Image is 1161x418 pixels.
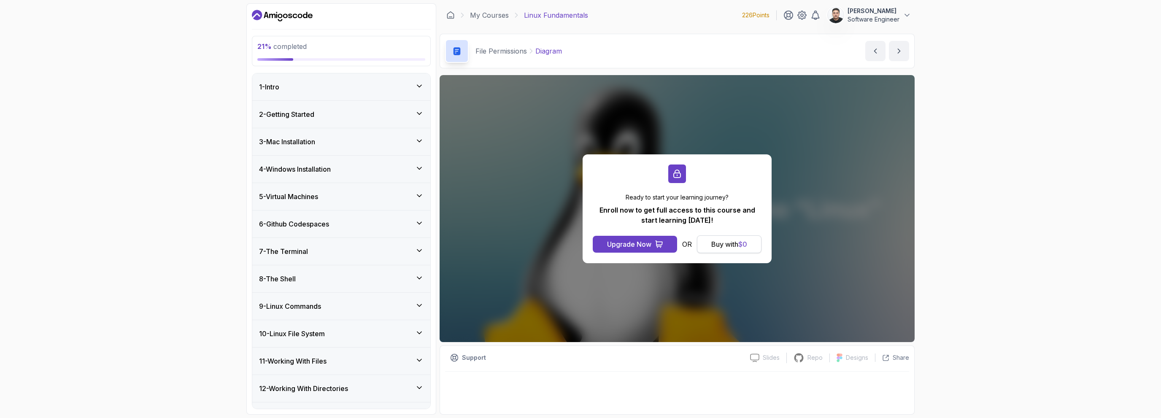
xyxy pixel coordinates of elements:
h3: 1 - Intro [259,82,279,92]
p: Slides [763,353,780,362]
button: previous content [865,41,886,61]
p: Software Engineer [848,15,899,24]
h3: 12 - Working With Directories [259,383,348,394]
a: Dashboard [252,9,313,22]
button: 2-Getting Started [252,101,430,128]
p: Support [462,353,486,362]
div: Upgrade Now [607,239,651,249]
span: 21 % [257,42,272,51]
div: Buy with [711,239,747,249]
h3: 6 - Github Codespaces [259,219,329,229]
button: 7-The Terminal [252,238,430,265]
p: Share [893,353,909,362]
p: Designs [846,353,868,362]
button: 5-Virtual Machines [252,183,430,210]
button: 6-Github Codespaces [252,210,430,237]
button: 4-Windows Installation [252,156,430,183]
button: Buy with$0 [697,235,761,253]
button: 1-Intro [252,73,430,100]
h3: 4 - Windows Installation [259,164,331,174]
h3: 7 - The Terminal [259,246,308,256]
h3: 8 - The Shell [259,274,296,284]
a: My Courses [470,10,509,20]
h3: 10 - Linux File System [259,329,325,339]
h3: 5 - Virtual Machines [259,191,318,202]
p: Diagram [535,46,562,56]
button: 11-Working With Files [252,348,430,375]
h3: 2 - Getting Started [259,109,314,119]
p: Linux Fundamentals [524,10,588,20]
p: 226 Points [742,11,769,19]
a: Dashboard [446,11,455,19]
span: completed [257,42,307,51]
h3: 3 - Mac Installation [259,137,315,147]
button: Support button [445,351,491,364]
p: Enroll now to get full access to this course and start learning [DATE]! [593,205,761,225]
p: Repo [807,353,823,362]
span: $ 0 [738,240,747,248]
button: 12-Working With Directories [252,375,430,402]
p: File Permissions [475,46,527,56]
h3: 9 - Linux Commands [259,301,321,311]
button: 3-Mac Installation [252,128,430,155]
img: user profile image [828,7,844,23]
p: OR [682,239,692,249]
button: Upgrade Now [593,236,677,253]
p: [PERSON_NAME] [848,7,899,15]
button: 10-Linux File System [252,320,430,347]
p: Ready to start your learning journey? [593,193,761,202]
h3: 11 - Working With Files [259,356,327,366]
button: 9-Linux Commands [252,293,430,320]
button: 8-The Shell [252,265,430,292]
button: Share [875,353,909,362]
button: next content [889,41,909,61]
button: user profile image[PERSON_NAME]Software Engineer [827,7,911,24]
